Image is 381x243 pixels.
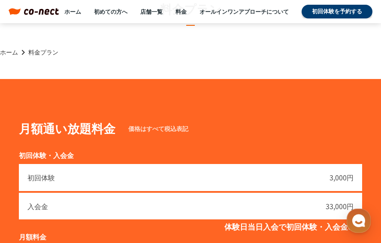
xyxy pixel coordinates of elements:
[200,8,289,15] a: オールインワンアプローチについて
[128,125,188,133] p: 価格はすべて税込表記
[19,222,362,232] p: 体験日当日入会で初回体験・入会金0円!
[140,8,163,15] a: 店舗一覧
[19,232,46,242] p: 月額料金
[302,5,372,18] a: 初回体験を予約する
[18,47,28,58] i: keyboard_arrow_right
[19,151,74,160] p: 初回体験・入会金
[94,8,127,15] a: 初めての方へ
[64,8,81,15] a: ホーム
[19,120,115,137] h2: 月額通い放題料金
[28,48,58,57] p: 料金プラン
[326,201,354,211] p: 33,000円
[27,173,55,182] p: 初回体験
[175,8,187,15] a: 料金
[330,173,354,182] p: 3,000円
[27,201,48,211] p: 入会金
